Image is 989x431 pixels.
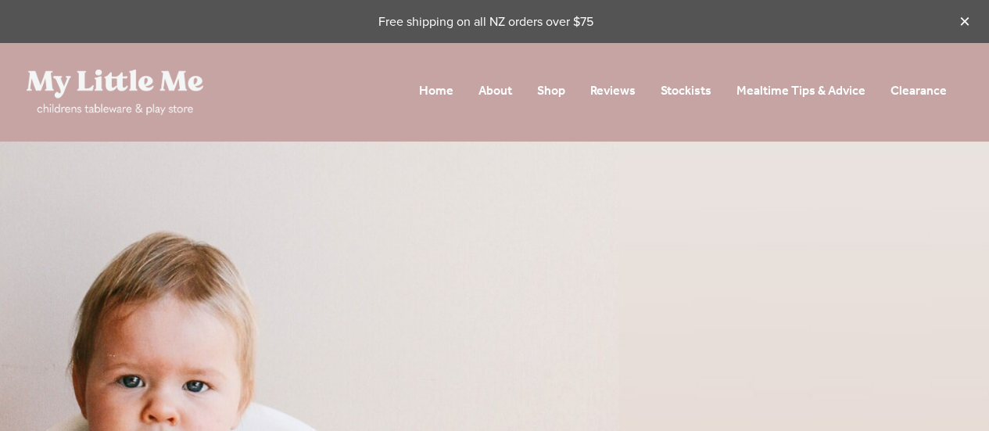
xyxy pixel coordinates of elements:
[890,79,947,103] a: Clearance
[590,79,636,103] a: Reviews
[661,79,711,103] a: Stockists
[27,13,944,30] p: Free shipping on all NZ orders over $75
[27,70,213,115] a: My Little Me Ltd homepage
[537,79,565,103] a: Shop
[736,79,865,103] a: Mealtime Tips & Advice
[478,79,512,103] a: About
[419,79,453,103] a: Home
